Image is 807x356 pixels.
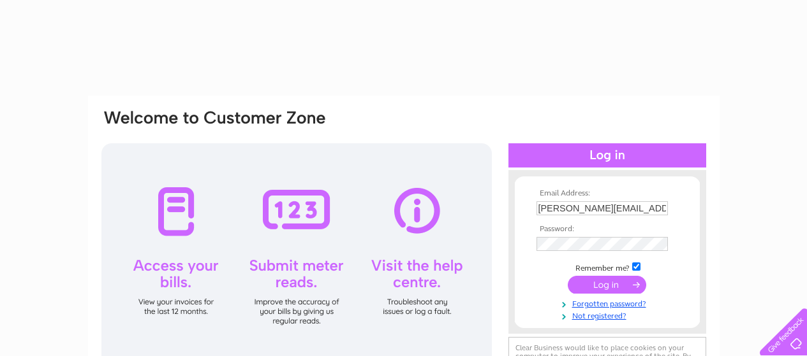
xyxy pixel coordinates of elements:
input: Submit [568,276,646,294]
th: Password: [533,225,681,234]
th: Email Address: [533,189,681,198]
a: Forgotten password? [537,297,681,309]
td: Remember me? [533,260,681,273]
a: Not registered? [537,309,681,321]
